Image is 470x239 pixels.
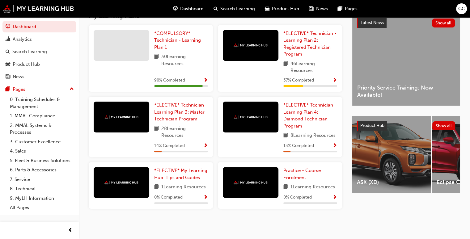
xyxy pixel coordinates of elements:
span: Show Progress [203,143,208,149]
span: News [316,5,328,12]
a: Practice - Course Enrolment [283,167,337,181]
img: mmal [234,43,268,47]
a: Latest NewsShow all [357,18,455,28]
a: 4. Sales [7,146,76,156]
span: Show Progress [332,78,337,83]
span: Priority Service Training: Now Available! [357,84,455,98]
span: *ELECTIVE* Technician - Learning Plan 4: Diamond Technician Program [283,102,337,129]
a: pages-iconPages [333,2,362,15]
span: book-icon [154,53,159,67]
a: car-iconProduct Hub [260,2,304,15]
a: Search Learning [2,46,76,57]
span: 46 Learning Resources [290,60,337,74]
span: Show Progress [203,195,208,200]
span: 30 Learning Resources [161,53,208,67]
img: mmal [234,115,268,119]
a: 8. Technical [7,184,76,194]
a: *ELECTIVE* Technician - Learning Plan 2: Registered Technician Program [283,30,337,58]
span: chart-icon [6,37,10,42]
span: Pages [345,5,358,12]
a: 5. Fleet & Business Solutions [7,156,76,166]
button: Pages [2,84,76,95]
button: Show all [432,121,455,130]
a: News [2,71,76,82]
span: book-icon [154,125,159,139]
span: 0 % Completed [154,194,183,201]
button: Show Progress [203,194,208,201]
a: All Pages [7,203,76,212]
a: Latest NewsShow allPriority Service Training: Now Available! [352,13,460,106]
a: news-iconNews [304,2,333,15]
a: 0. Training Schedules & Management [7,95,76,111]
span: 37 % Completed [283,77,314,84]
span: book-icon [283,60,288,74]
img: mmal [234,181,268,185]
span: 90 % Completed [154,77,185,84]
img: mmal [104,181,138,185]
a: 7. Service [7,175,76,184]
div: News [13,73,24,80]
span: *ELECTIVE* Technician - Learning Plan 2: Registered Technician Program [283,31,337,57]
span: news-icon [6,74,10,80]
span: up-icon [70,85,74,93]
a: *ELECTIVE* My Learning Hub: Tips and Guides [154,167,208,181]
button: Show Progress [203,77,208,84]
a: search-iconSearch Learning [209,2,260,15]
span: 13 % Completed [283,142,314,149]
button: Show Progress [332,194,337,201]
a: 6. Parts & Accessories [7,165,76,175]
a: 2. MMAL Systems & Processes [7,121,76,137]
span: 1 Learning Resources [161,183,206,191]
a: *COMPULSORY* Technician - Learning Plan 1 [154,30,208,51]
span: Dashboard [180,5,204,12]
span: pages-icon [338,5,342,13]
span: book-icon [154,183,159,191]
a: guage-iconDashboard [168,2,209,15]
button: GC [456,3,467,14]
span: Product Hub [360,123,384,128]
span: search-icon [6,49,10,55]
a: Product Hub [2,59,76,70]
button: Show all [432,19,455,27]
span: Show Progress [332,195,337,200]
a: 1. MMAL Compliance [7,111,76,121]
span: Show Progress [332,143,337,149]
span: 0 % Completed [283,194,312,201]
button: Show Progress [203,142,208,150]
span: prev-icon [68,227,73,234]
span: *COMPULSORY* Technician - Learning Plan 1 [154,31,201,50]
button: Show Progress [332,77,337,84]
img: mmal [3,5,74,13]
a: Analytics [2,34,76,45]
span: car-icon [6,62,10,67]
span: 14 % Completed [154,142,185,149]
a: ASX (XD) [352,116,431,193]
span: GC [458,5,465,12]
a: 3. Customer Excellence [7,137,76,147]
span: ASX (XD) [357,179,426,186]
a: 9. MyLH Information [7,194,76,203]
span: book-icon [283,183,288,191]
span: 8 Learning Resources [290,132,336,140]
div: Analytics [13,36,32,43]
span: 1 Learning Resources [290,183,335,191]
span: guage-icon [173,5,178,13]
span: search-icon [214,5,218,13]
span: Search Learning [220,5,255,12]
span: news-icon [309,5,314,13]
span: book-icon [283,132,288,140]
img: mmal [104,115,138,119]
a: Dashboard [2,21,76,32]
button: DashboardAnalyticsSearch LearningProduct HubNews [2,20,76,84]
div: Pages [13,86,25,93]
span: pages-icon [6,87,10,92]
div: Product Hub [13,61,40,68]
span: Latest News [361,20,384,25]
span: *ELECTIVE* Technician - Learning Plan 3: Master Technician Program [154,102,207,122]
span: car-icon [265,5,269,13]
span: Show Progress [203,78,208,83]
span: guage-icon [6,24,10,30]
a: *ELECTIVE* Technician - Learning Plan 4: Diamond Technician Program [283,102,337,129]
